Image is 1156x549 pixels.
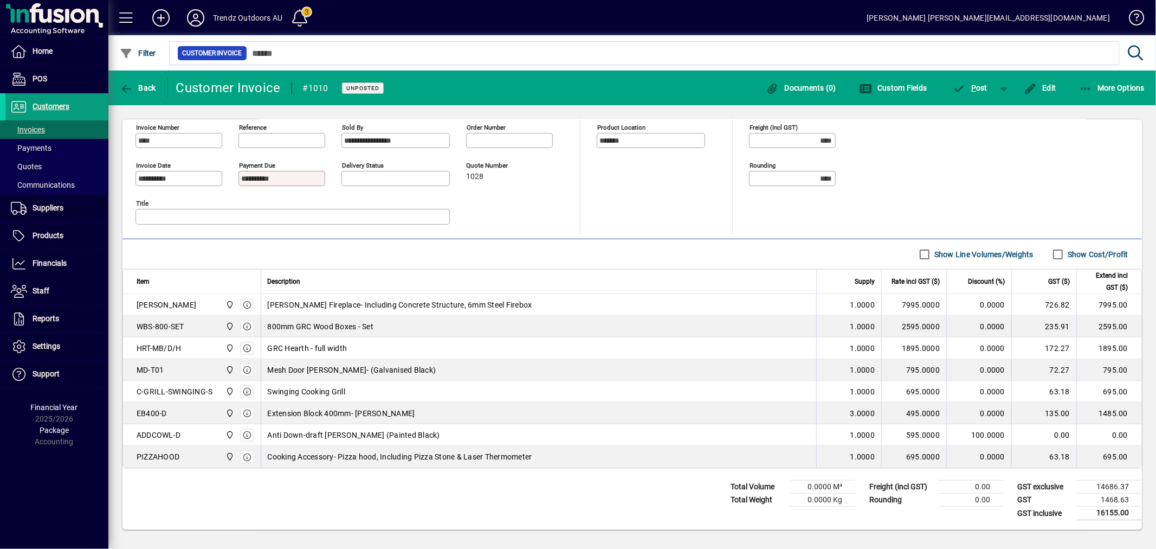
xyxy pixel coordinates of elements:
td: 0.0000 [946,446,1011,468]
span: P [971,84,976,92]
div: [PERSON_NAME] [PERSON_NAME][EMAIL_ADDRESS][DOMAIN_NAME] [867,9,1110,27]
td: 0.00 [938,481,1003,494]
span: Financial Year [31,403,78,412]
div: Customer Invoice [176,79,281,97]
button: Filter [117,43,159,63]
span: [PERSON_NAME] Fireplace- Including Concrete Structure, 6mm Steel Firebox [268,299,532,310]
a: Settings [5,333,108,360]
mat-label: Sold by [342,124,363,131]
td: 0.0000 [946,381,1011,403]
button: Documents (0) [763,78,839,98]
td: 695.00 [1076,381,1141,403]
div: WBS-800-SET [137,321,184,332]
td: Total Volume [725,481,790,494]
a: Financials [5,250,108,277]
td: 135.00 [1011,403,1076,424]
label: Show Cost/Profit [1065,249,1128,260]
span: Central [223,429,235,441]
td: 100.0000 [946,424,1011,446]
span: Filter [120,49,156,58]
div: 695.0000 [888,386,940,397]
td: GST exclusive [1012,481,1077,494]
span: Supply [855,276,875,288]
td: 0.0000 [946,316,1011,337]
td: 0.00 [1011,424,1076,446]
div: 1895.0000 [888,343,940,354]
td: 0.0000 [946,359,1011,381]
label: Show Line Volumes/Weights [932,249,1034,260]
span: Payments [11,144,51,152]
span: Customers [33,102,69,111]
div: 795.0000 [888,365,940,375]
span: Edit [1024,84,1056,92]
td: 2595.00 [1076,316,1141,337]
span: 3.0000 [850,408,875,419]
span: Swinging Cooking Grill [268,386,346,397]
div: 2595.0000 [888,321,940,332]
span: Central [223,321,235,333]
span: Central [223,364,235,376]
span: Documents (0) [766,84,836,92]
span: 1.0000 [850,451,875,462]
div: 7995.0000 [888,299,940,310]
span: Back [120,84,156,92]
td: 0.00 [1076,424,1141,446]
span: Support [33,369,60,378]
span: 800mm GRC Wood Boxes - Set [268,321,374,332]
mat-label: Rounding [750,162,776,169]
span: Reports [33,314,59,323]
span: GRC Hearth - full width [268,343,347,354]
span: 1028 [466,173,483,181]
button: Profile [178,8,213,28]
span: Central [223,386,235,398]
span: 1.0000 [850,386,875,397]
a: Communications [5,176,108,194]
span: Mesh Door [PERSON_NAME]- (Galvanised Black) [268,365,436,375]
span: Central [223,299,235,311]
span: Communications [11,181,75,189]
mat-label: Invoice date [136,162,171,169]
span: Home [33,47,53,55]
button: Back [117,78,159,98]
a: Knowledge Base [1121,2,1142,37]
span: 1.0000 [850,343,875,354]
span: Discount (%) [968,276,1005,288]
td: 1468.63 [1077,494,1142,507]
div: [PERSON_NAME] [137,299,196,310]
span: Settings [33,342,60,350]
span: Extend incl GST ($) [1083,270,1128,293]
span: Description [268,276,301,288]
td: 63.18 [1011,381,1076,403]
span: Cooking Accessory- Pizza hood, Including Pizza Stone & Laser Thermometer [268,451,532,462]
div: ADDCOWL-D [137,430,180,441]
td: 695.00 [1076,446,1141,468]
td: 172.27 [1011,337,1076,359]
td: 235.91 [1011,316,1076,337]
td: 0.0000 Kg [790,494,855,507]
mat-label: Freight (incl GST) [750,124,798,131]
span: 1.0000 [850,430,875,441]
span: Staff [33,286,49,295]
span: Central [223,407,235,419]
a: Suppliers [5,195,108,222]
span: Item [137,276,150,288]
a: Payments [5,139,108,157]
mat-label: Reference [239,124,267,131]
td: 1485.00 [1076,403,1141,424]
span: Invoices [11,125,45,134]
span: Custom Fields [859,84,927,92]
a: POS [5,66,108,93]
td: 795.00 [1076,359,1141,381]
td: 7995.00 [1076,294,1141,316]
span: Suppliers [33,203,63,212]
td: 63.18 [1011,446,1076,468]
td: 0.0000 M³ [790,481,855,494]
td: 0.0000 [946,294,1011,316]
span: More Options [1079,84,1145,92]
button: Add [144,8,178,28]
span: Products [33,231,63,240]
a: Home [5,38,108,65]
div: C-GRILL-SWINGING-S [137,386,213,397]
td: 0.0000 [946,337,1011,359]
td: 16155.00 [1077,507,1142,520]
